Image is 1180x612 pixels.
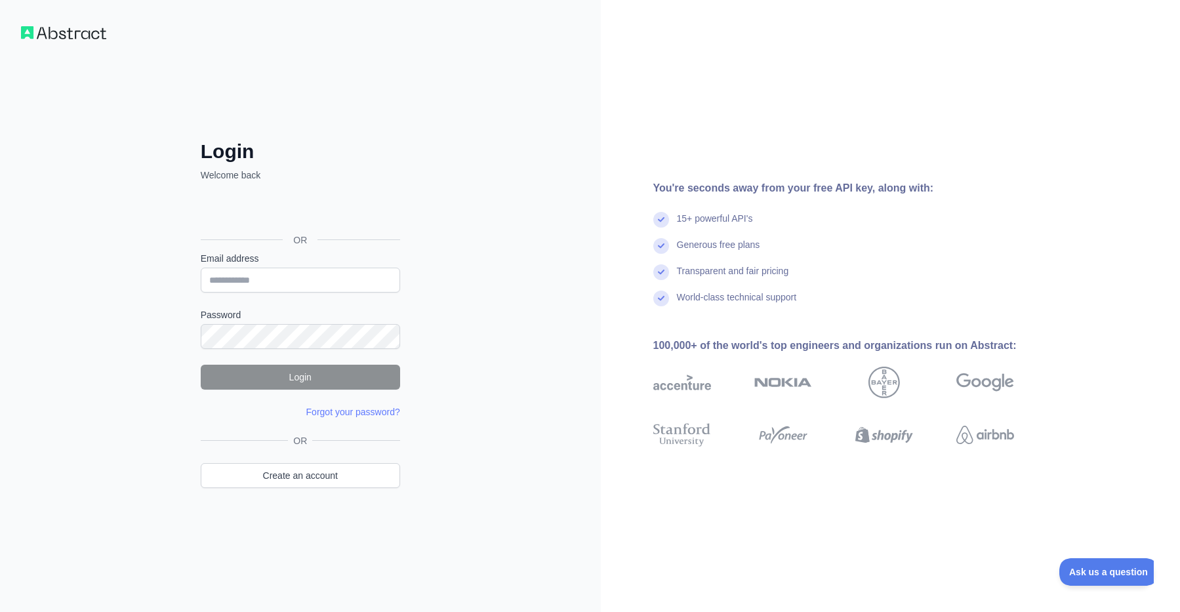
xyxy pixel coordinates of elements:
img: check mark [653,291,669,306]
button: Login [201,365,400,390]
img: shopify [855,420,913,449]
div: You're seconds away from your free API key, along with: [653,180,1056,196]
img: bayer [868,367,900,398]
img: airbnb [956,420,1014,449]
a: Create an account [201,463,400,488]
iframe: Toggle Customer Support [1059,558,1154,586]
div: World-class technical support [677,291,797,317]
p: Welcome back [201,169,400,182]
div: 100,000+ of the world's top engineers and organizations run on Abstract: [653,338,1056,354]
img: check mark [653,212,669,228]
div: 15+ powerful API's [677,212,753,238]
span: OR [283,234,317,247]
label: Email address [201,252,400,265]
label: Password [201,308,400,321]
div: Iniciar sesión con Google. Se abre en una nueva pestaña. [201,196,397,225]
iframe: Botón Iniciar sesión con Google [194,196,404,225]
img: accenture [653,367,711,398]
img: stanford university [653,420,711,449]
span: OR [288,434,312,447]
div: Generous free plans [677,238,760,264]
img: payoneer [754,420,812,449]
img: check mark [653,238,669,254]
a: Forgot your password? [306,407,400,417]
h2: Login [201,140,400,163]
img: check mark [653,264,669,280]
img: Workflow [21,26,106,39]
img: google [956,367,1014,398]
img: nokia [754,367,812,398]
div: Transparent and fair pricing [677,264,789,291]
